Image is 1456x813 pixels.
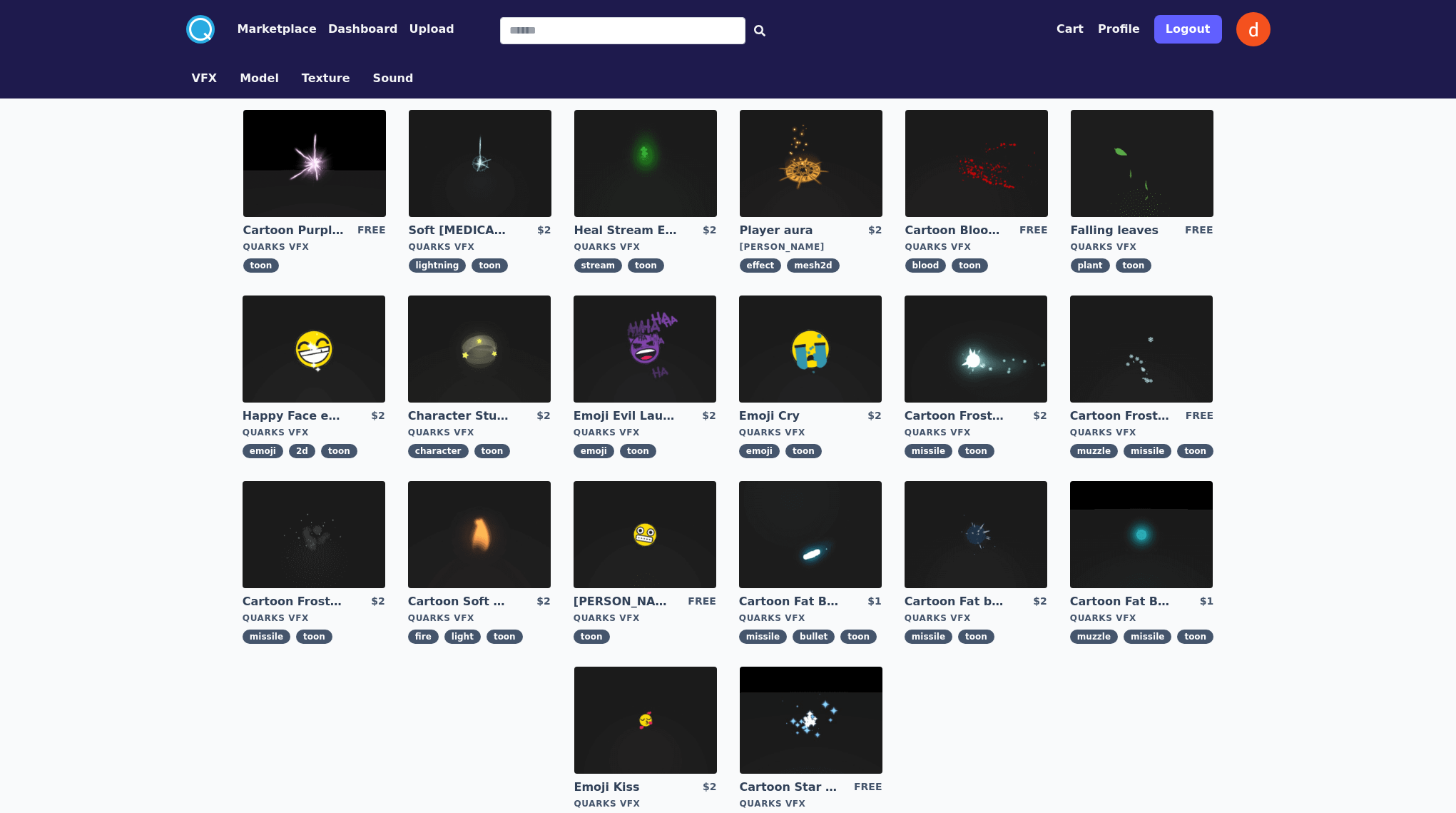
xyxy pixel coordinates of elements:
[574,798,717,809] div: Quarks VFX
[958,630,994,644] span: toon
[1057,21,1084,38] button: Cart
[444,630,481,644] span: light
[536,594,550,610] div: $2
[905,427,1047,438] div: Quarks VFX
[474,444,511,458] span: toon
[243,296,385,403] img: imgAlt
[409,223,511,238] a: Soft [MEDICAL_DATA]
[243,481,385,588] img: imgAlt
[1177,444,1213,458] span: toon
[1070,427,1213,438] div: Quarks VFX
[740,798,882,809] div: Quarks VFX
[905,444,952,458] span: missile
[238,21,317,38] button: Marketplace
[243,223,346,238] a: Cartoon Purple [MEDICAL_DATA]
[1071,223,1174,238] a: Falling leaves
[1070,296,1213,403] img: imgAlt
[703,779,716,795] div: $2
[574,667,717,774] img: imgAlt
[371,594,385,610] div: $2
[1154,15,1222,44] button: Logout
[408,444,469,458] span: character
[409,241,551,253] div: Quarks VFX
[905,481,1047,588] img: imgAlt
[321,444,357,458] span: toon
[739,612,882,624] div: Quarks VFX
[408,630,439,644] span: fire
[1200,594,1213,610] div: $1
[240,70,279,87] button: Model
[1070,481,1213,588] img: imgAlt
[215,21,317,38] a: Marketplace
[905,612,1047,624] div: Quarks VFX
[574,444,614,458] span: emoji
[740,241,882,253] div: [PERSON_NAME]
[739,481,882,588] img: imgAlt
[537,223,551,238] div: $2
[867,408,881,424] div: $2
[1236,12,1271,46] img: profile
[574,241,717,253] div: Quarks VFX
[739,427,882,438] div: Quarks VFX
[1019,223,1047,238] div: FREE
[1177,630,1213,644] span: toon
[1071,258,1110,273] span: plant
[1070,612,1213,624] div: Quarks VFX
[290,70,362,87] a: Texture
[1154,9,1222,49] a: Logout
[472,258,508,273] span: toon
[1070,444,1118,458] span: muzzle
[952,258,988,273] span: toon
[740,667,882,774] img: imgAlt
[243,612,385,624] div: Quarks VFX
[1070,408,1173,424] a: Cartoon Frost Missile Muzzle Flash
[362,70,425,87] a: Sound
[628,258,664,273] span: toon
[574,258,623,273] span: stream
[409,110,551,217] img: imgAlt
[574,612,716,624] div: Quarks VFX
[1070,630,1118,644] span: muzzle
[905,223,1008,238] a: Cartoon Blood Splash
[243,110,386,217] img: imgAlt
[905,296,1047,403] img: imgAlt
[357,223,385,238] div: FREE
[192,70,218,87] button: VFX
[905,408,1007,424] a: Cartoon Frost Missile
[793,630,835,644] span: bullet
[397,21,454,38] a: Upload
[867,594,881,610] div: $1
[317,21,398,38] a: Dashboard
[787,258,839,273] span: mesh2d
[1185,223,1213,238] div: FREE
[958,444,994,458] span: toon
[574,630,610,644] span: toon
[740,110,882,217] img: imgAlt
[739,296,882,403] img: imgAlt
[243,427,385,438] div: Quarks VFX
[1033,408,1047,424] div: $2
[905,630,952,644] span: missile
[1033,594,1047,610] div: $2
[289,444,315,458] span: 2d
[739,630,787,644] span: missile
[574,110,717,217] img: imgAlt
[905,110,1048,217] img: imgAlt
[620,444,656,458] span: toon
[408,408,511,424] a: Character Stun Effect
[1070,594,1173,610] a: Cartoon Fat Bullet Muzzle Flash
[840,630,877,644] span: toon
[302,70,350,87] button: Texture
[243,594,345,610] a: Cartoon Frost Missile Explosion
[408,481,551,588] img: imgAlt
[409,258,467,273] span: lightning
[905,594,1007,610] a: Cartoon Fat bullet explosion
[574,223,677,238] a: Heal Stream Effect
[1124,630,1171,644] span: missile
[1186,408,1213,424] div: FREE
[408,612,551,624] div: Quarks VFX
[574,408,676,424] a: Emoji Evil Laugh
[739,594,842,610] a: Cartoon Fat Bullet
[868,223,882,238] div: $2
[500,17,745,44] input: Search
